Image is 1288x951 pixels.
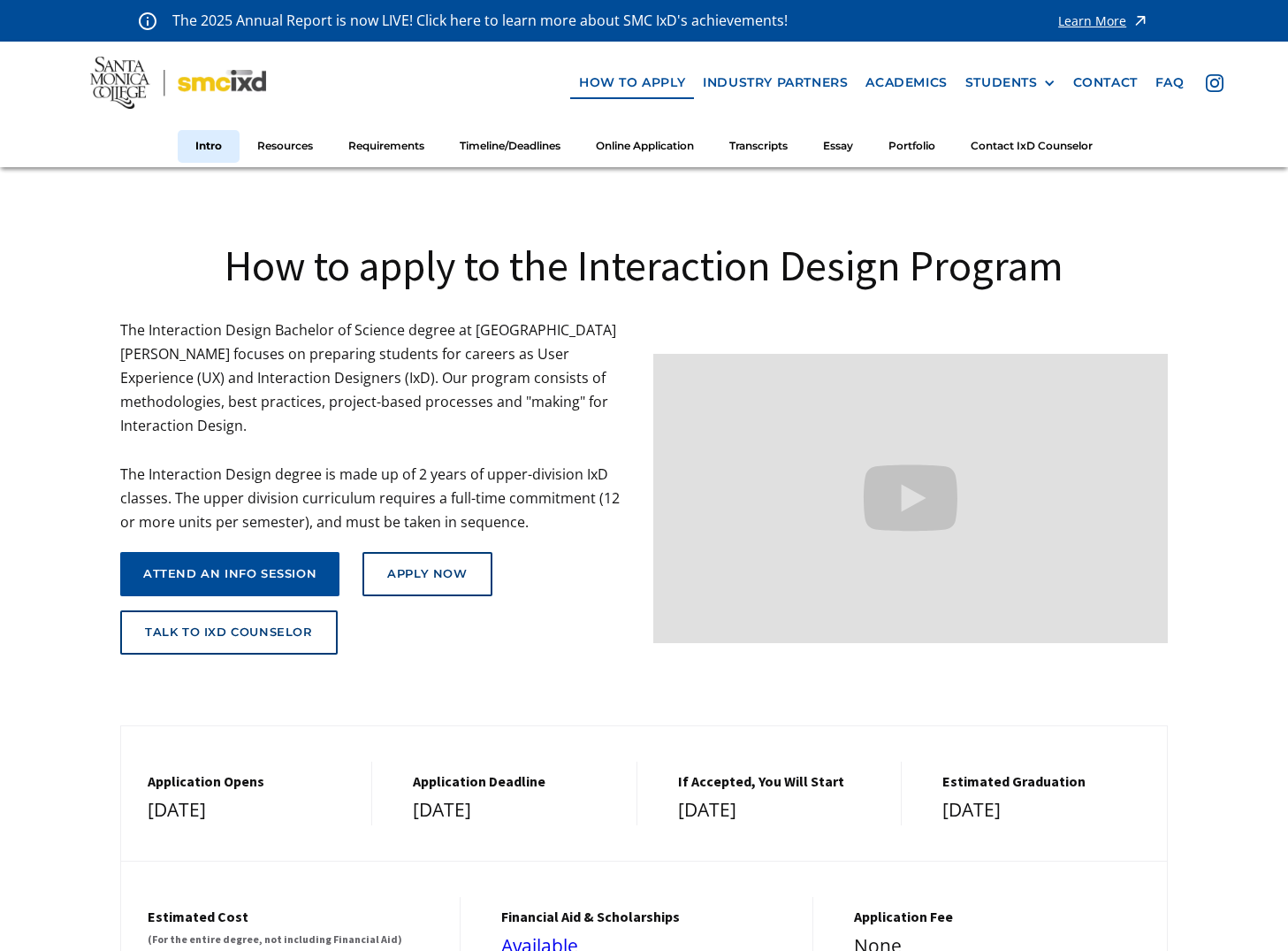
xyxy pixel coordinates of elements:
[362,552,492,596] a: Apply Now
[120,238,1168,293] h1: How to apply to the Interaction Design Program
[413,794,619,826] div: [DATE]
[570,66,694,99] a: how to apply
[1064,66,1147,99] a: contact
[139,12,156,30] img: icon - information - alert
[172,9,789,33] p: The 2025 Annual Report is now LIVE! Click here to learn more about SMC IxD's achievements!
[965,75,1038,90] div: STUDENTS
[501,909,796,925] h5: financial aid & Scholarships
[578,130,712,163] a: Online Application
[143,567,316,581] div: attend an info session
[120,552,339,596] a: attend an info session
[678,773,884,790] h5: If Accepted, You Will Start
[148,794,354,826] div: [DATE]
[712,130,805,163] a: Transcripts
[120,318,636,535] p: The Interaction Design Bachelor of Science degree at [GEOGRAPHIC_DATA][PERSON_NAME] focuses on pr...
[148,909,442,925] h5: Estimated cost
[442,130,578,163] a: Timeline/Deadlines
[148,931,442,947] h6: (For the entire degree, not including Financial Aid)
[1132,9,1149,33] img: icon - arrow - alert
[857,66,956,99] a: Academics
[854,909,1149,925] h5: Application Fee
[387,567,467,581] div: Apply Now
[871,130,953,163] a: Portfolio
[678,794,884,826] div: [DATE]
[1058,15,1126,27] div: Learn More
[148,773,354,790] h5: Application Opens
[1147,66,1193,99] a: faq
[942,773,1149,790] h5: estimated graduation
[953,130,1110,163] a: Contact IxD Counselor
[120,610,338,655] a: talk to ixd counselor
[942,794,1149,826] div: [DATE]
[331,130,442,163] a: Requirements
[240,130,331,163] a: Resources
[413,773,619,790] h5: Application Deadline
[694,66,857,99] a: industry partners
[653,354,1169,643] iframe: Design your future with a Bachelor's Degree in Interaction Design from Santa Monica College
[145,625,313,640] div: talk to ixd counselor
[1058,9,1149,33] a: Learn More
[178,130,240,163] a: Intro
[805,130,871,163] a: Essay
[1206,74,1223,92] img: icon - instagram
[90,57,266,108] img: Santa Monica College - SMC IxD logo
[965,75,1056,90] div: STUDENTS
